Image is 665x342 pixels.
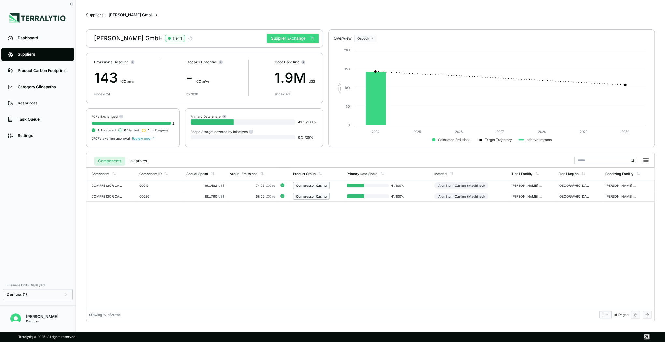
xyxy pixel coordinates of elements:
[172,121,174,125] span: 2
[26,319,58,323] div: Danfoss
[92,194,123,198] div: COMPRESSOR CASING,RAW
[186,67,223,88] div: -
[346,104,350,108] text: 50
[579,130,587,134] text: 2029
[94,60,135,65] div: Emissions Baseline
[485,138,512,142] text: Target Trajectory
[605,172,633,176] div: Receiving Facility
[275,67,315,88] div: 1.9M
[337,83,341,92] text: tCO e
[298,120,305,124] span: 41 %
[347,172,377,176] div: Primary Data Share
[97,128,99,132] span: 2
[389,194,409,198] span: 41 / 100 %
[434,193,488,199] div: Aluminum Casting (Machined)
[272,185,273,188] sub: 2
[148,128,150,132] span: 0
[94,34,193,42] div: [PERSON_NAME] GmbH
[18,52,67,57] div: Suppliers
[18,35,67,41] div: Dashboard
[266,184,275,187] span: tCO e
[172,36,182,41] div: Tier 1
[92,136,131,140] span: 0 PCFs awaiting approval.
[124,128,139,132] span: Verified
[296,194,327,198] div: Compressor Casing
[525,138,551,142] text: Initiative Impacts
[266,194,275,198] span: tCO e
[348,123,350,127] text: 0
[275,60,315,65] div: Cost Baseline
[230,184,275,187] div: 74.79
[186,172,208,176] div: Annual Spend
[195,79,209,83] span: t CO e/yr
[186,92,198,96] div: by 2030
[298,135,304,139] span: 0 %
[538,130,545,134] text: 2028
[8,311,23,326] button: Open user button
[389,184,409,187] span: 41 / 100 %
[186,184,224,187] div: 991,482
[511,184,542,187] div: [PERSON_NAME] GmbH - [GEOGRAPHIC_DATA]
[139,194,171,198] div: 00626
[139,184,171,187] div: 00615
[18,68,67,73] div: Product Carbon Footprints
[18,117,67,122] div: Task Queue
[309,79,315,83] span: US$
[120,79,134,83] span: t CO e/yr
[599,311,612,318] button: 1
[139,172,162,176] div: Component ID
[337,85,341,87] tspan: 2
[558,184,589,187] div: [GEOGRAPHIC_DATA]
[86,12,103,18] button: Suppliers
[9,13,66,23] img: Logo
[434,182,488,189] div: Aluminum Casting (Machined)
[186,60,223,65] div: Decarb Potential
[293,172,316,176] div: Product Group
[230,172,257,176] div: Annual Emissions
[92,184,123,187] div: COMPRESSOR CASING,RAW
[306,120,316,124] span: / 100 %
[614,313,628,317] span: of 1 Pages
[18,84,67,89] div: Category Glidepaths
[621,130,629,134] text: 2030
[218,194,224,198] span: US$
[371,130,379,134] text: 2024
[156,12,157,18] span: ›
[3,281,73,289] div: Business Units Displayed
[230,194,275,198] div: 68.25
[434,172,447,176] div: Material
[438,138,470,142] text: Calculated Emissions
[94,92,110,96] div: since 2024
[126,81,128,84] sub: 2
[94,67,135,88] div: 143
[334,36,352,41] div: Overview
[605,194,636,198] div: [PERSON_NAME] GmbH
[18,101,67,106] div: Resources
[201,81,203,84] sub: 2
[267,34,319,43] button: Supplier Exchange
[605,184,636,187] div: [PERSON_NAME] GmbH
[7,292,27,297] span: Danfoss (1)
[455,130,462,134] text: 2026
[191,114,227,119] div: Primary Data Share
[296,184,327,187] div: Compressor Casing
[305,135,313,139] span: / 25 %
[132,136,154,140] span: Review now
[558,172,579,176] div: Tier 1 Region
[275,92,290,96] div: since 2024
[89,313,120,317] div: Showing 1 - 2 of 2 rows
[511,194,542,198] div: [PERSON_NAME] GmbH - [GEOGRAPHIC_DATA]
[272,196,273,199] sub: 2
[511,172,532,176] div: Tier 1 Facility
[125,157,151,166] button: Initiatives
[496,130,504,134] text: 2027
[218,184,224,187] span: US$
[186,194,224,198] div: 881,790
[10,313,21,324] img: Pratiksha Kulkarni
[94,157,125,166] button: Components
[344,48,350,52] text: 200
[413,130,421,134] text: 2025
[354,35,376,42] button: Outlook
[26,314,58,319] div: [PERSON_NAME]
[345,67,350,71] text: 150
